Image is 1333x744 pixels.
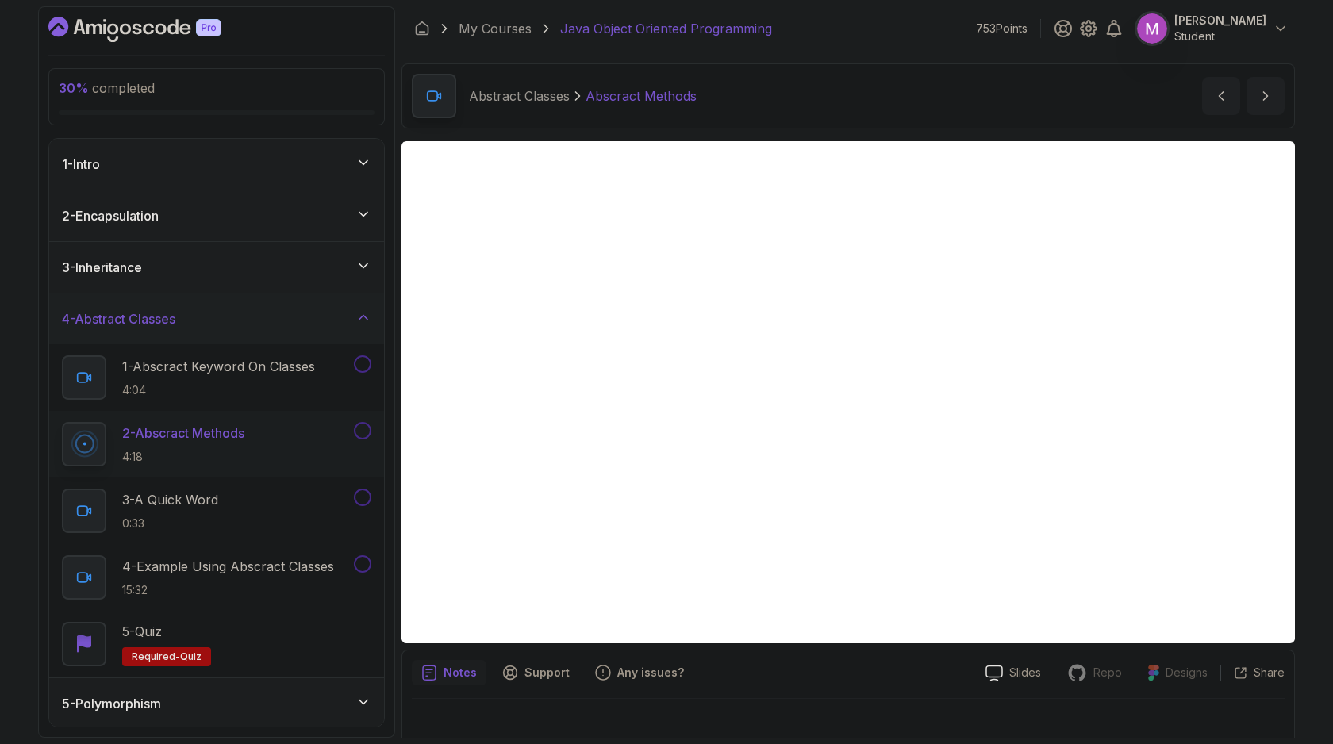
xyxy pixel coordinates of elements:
[180,650,202,663] span: quiz
[1235,645,1333,720] iframe: chat widget
[49,190,384,241] button: 2-Encapsulation
[49,139,384,190] button: 1-Intro
[62,309,175,328] h3: 4 - Abstract Classes
[1136,13,1289,44] button: user profile image[PERSON_NAME]Student
[1174,13,1266,29] p: [PERSON_NAME]
[49,293,384,344] button: 4-Abstract Classes
[122,357,315,376] p: 1 - Abscract Keyword On Classes
[1166,665,1208,681] p: Designs
[122,622,162,641] p: 5 - Quiz
[617,665,684,681] p: Any issues?
[48,17,258,42] a: Dashboard
[122,382,315,398] p: 4:04
[524,665,570,681] p: Support
[973,665,1054,681] a: Slides
[62,622,371,666] button: 5-QuizRequired-quiz
[122,490,218,509] p: 3 - A Quick Word
[401,141,1295,643] iframe: 2 - Abscract Methods
[444,665,477,681] p: Notes
[586,660,693,685] button: Feedback button
[122,557,334,576] p: 4 - Example Using Abscract Classes
[459,19,532,38] a: My Courses
[122,582,334,598] p: 15:32
[1247,77,1285,115] button: next content
[1174,29,1266,44] p: Student
[49,678,384,729] button: 5-Polymorphism
[62,206,159,225] h3: 2 - Encapsulation
[62,355,371,400] button: 1-Abscract Keyword On Classes4:04
[122,516,218,531] p: 0:33
[1202,77,1240,115] button: previous content
[1220,665,1285,681] button: Share
[1137,13,1167,44] img: user profile image
[586,86,697,105] p: Abscract Methods
[132,650,180,663] span: Required-
[412,660,486,685] button: notes button
[560,19,772,38] p: Java Object Oriented Programming
[1009,665,1041,681] p: Slides
[59,80,89,96] span: 30 %
[62,555,371,600] button: 4-Example Using Abscract Classes15:32
[62,258,142,277] h3: 3 - Inheritance
[976,21,1028,36] p: 753 Points
[49,242,384,293] button: 3-Inheritance
[414,21,430,36] a: Dashboard
[62,694,161,713] h3: 5 - Polymorphism
[469,86,570,105] p: Abstract Classes
[122,449,244,465] p: 4:18
[1093,665,1122,681] p: Repo
[62,489,371,533] button: 3-A Quick Word0:33
[62,422,371,466] button: 2-Abscract Methods4:18
[62,155,100,174] h3: 1 - Intro
[122,424,244,443] p: 2 - Abscract Methods
[59,80,155,96] span: completed
[493,660,579,685] button: Support button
